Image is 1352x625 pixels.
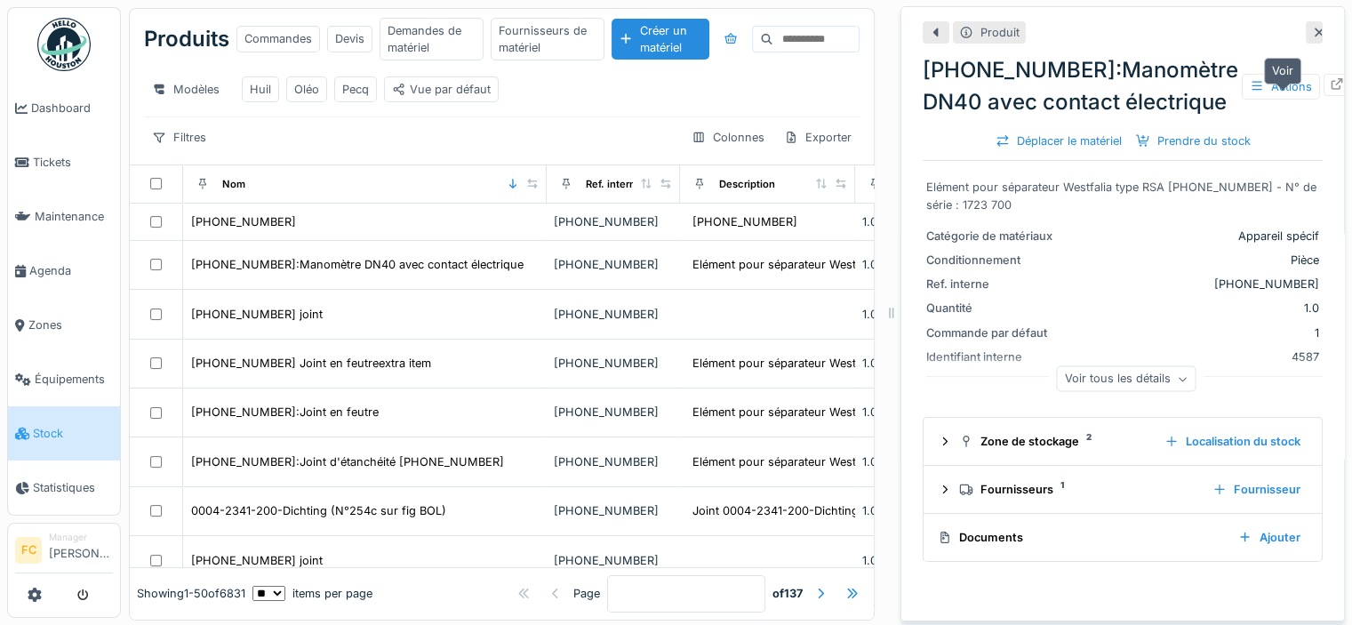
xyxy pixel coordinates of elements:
[1057,366,1196,392] div: Voir tous les détails
[926,325,1060,341] div: Commande par défaut
[1067,228,1319,244] div: Appareil spécif
[8,298,120,352] a: Zones
[8,189,120,244] a: Maintenance
[959,481,1198,498] div: Fournisseurs
[1242,74,1320,100] div: Actions
[931,425,1315,458] summary: Zone de stockage2Localisation du stock
[191,404,379,421] div: [PHONE_NUMBER]:Joint en feutre
[380,18,484,60] div: Demandes de matériel
[931,473,1315,506] summary: Fournisseurs1Fournisseur
[862,404,1018,421] div: 1.0
[392,81,491,98] div: Vue par défaut
[294,81,319,98] div: Oléo
[776,124,860,150] div: Exporter
[862,213,1018,230] div: 1.0
[772,585,803,602] strong: of 137
[554,552,673,569] div: [PHONE_NUMBER]
[862,552,1018,569] div: 1.0
[554,355,673,372] div: [PHONE_NUMBER]
[612,19,709,60] div: Créer un matériel
[191,502,446,519] div: 0004-2341-200-Dichting (N°254c sur fig BOL)
[222,177,245,192] div: Nom
[938,529,1224,546] div: Documents
[28,317,113,333] span: Zones
[144,76,228,102] div: Modèles
[926,349,1060,365] div: Identifiant interne
[33,425,113,442] span: Stock
[1067,349,1319,365] div: 4587
[15,537,42,564] li: FC
[144,124,214,150] div: Filtres
[980,24,1020,41] div: Produit
[252,585,372,602] div: items per page
[191,453,504,470] div: [PHONE_NUMBER]:Joint d'étanchéité [PHONE_NUMBER]
[1205,477,1308,501] div: Fournisseur
[191,306,323,323] div: [PHONE_NUMBER] joint
[931,521,1315,554] summary: DocumentsAjouter
[8,406,120,461] a: Stock
[1231,525,1308,549] div: Ajouter
[327,26,372,52] div: Devis
[8,244,120,298] a: Agenda
[33,154,113,171] span: Tickets
[1067,276,1319,292] div: [PHONE_NUMBER]
[342,81,369,98] div: Pecq
[692,453,972,470] div: Elément pour séparateur Westfalia type RSA 60-0...
[692,404,972,421] div: Elément pour séparateur Westfalia type RSA 60-0...
[926,300,1060,317] div: Quantité
[37,18,91,71] img: Badge_color-CXgf-gQk.svg
[29,262,113,279] span: Agenda
[926,179,1319,212] div: Elément pour séparateur Westfalia type RSA [PHONE_NUMBER] - N° de série : 1723 700
[191,552,323,569] div: [PHONE_NUMBER] joint
[554,404,673,421] div: [PHONE_NUMBER]
[1129,129,1258,153] div: Prendre du stock
[35,208,113,225] span: Maintenance
[926,228,1060,244] div: Catégorie de matériaux
[8,81,120,135] a: Dashboard
[554,306,673,323] div: [PHONE_NUMBER]
[719,177,775,192] div: Description
[862,256,1018,273] div: 1.0
[586,177,642,192] div: Ref. interne
[684,124,772,150] div: Colonnes
[49,531,113,569] li: [PERSON_NAME]
[926,276,1060,292] div: Ref. interne
[862,355,1018,372] div: 1.0
[491,18,604,60] div: Fournisseurs de matériel
[191,256,524,273] div: [PHONE_NUMBER]:Manomètre DN40 avec contact électrique
[236,26,320,52] div: Commandes
[692,355,972,372] div: Elément pour séparateur Westfalia type RSA 60-0...
[959,433,1150,450] div: Zone de stockage
[144,16,229,62] div: Produits
[1264,58,1301,84] div: Voir
[692,502,978,519] div: Joint 0004-2341-200-Dichting (N°254c sur fig BOL)
[1157,429,1308,453] div: Localisation du stock
[926,252,1060,268] div: Conditionnement
[554,256,673,273] div: [PHONE_NUMBER]
[554,502,673,519] div: [PHONE_NUMBER]
[692,213,797,230] div: [PHONE_NUMBER]
[191,355,431,372] div: [PHONE_NUMBER] Joint en feutreextra item
[862,502,1018,519] div: 1.0
[988,129,1129,153] div: Déplacer le matériel
[8,135,120,189] a: Tickets
[1067,325,1319,341] div: 1
[8,461,120,515] a: Statistiques
[33,479,113,496] span: Statistiques
[554,213,673,230] div: [PHONE_NUMBER]
[8,352,120,406] a: Équipements
[573,585,600,602] div: Page
[49,531,113,544] div: Manager
[15,531,113,573] a: FC Manager[PERSON_NAME]
[137,585,245,602] div: Showing 1 - 50 of 6831
[250,81,271,98] div: Huil
[862,453,1018,470] div: 1.0
[1067,300,1319,317] div: 1.0
[554,453,673,470] div: [PHONE_NUMBER]
[923,54,1323,118] div: [PHONE_NUMBER]:Manomètre DN40 avec contact électrique
[862,306,1018,323] div: 1.0
[692,256,972,273] div: Elément pour séparateur Westfalia type RSA 60-0...
[191,213,296,230] div: [PHONE_NUMBER]
[31,100,113,116] span: Dashboard
[1067,252,1319,268] div: Pièce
